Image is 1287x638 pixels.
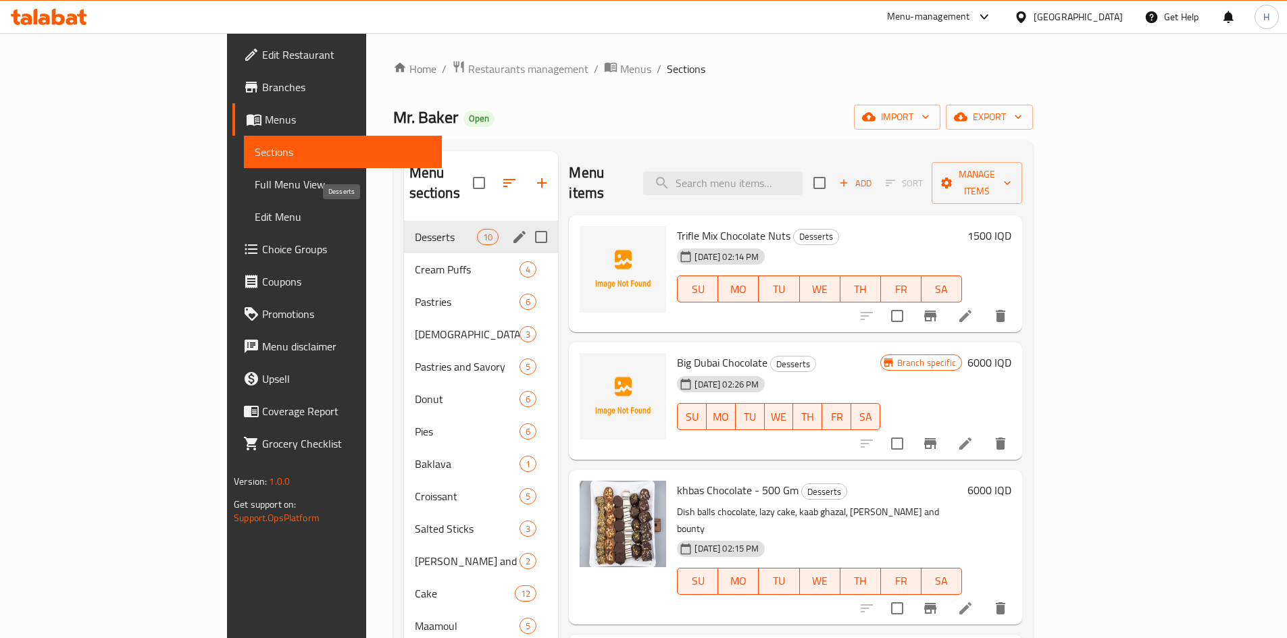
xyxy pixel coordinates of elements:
[262,306,431,322] span: Promotions
[967,226,1011,245] h6: 1500 IQD
[244,168,442,201] a: Full Menu View
[851,403,880,430] button: SA
[520,620,536,633] span: 5
[262,371,431,387] span: Upsell
[520,358,536,375] div: items
[493,167,526,199] span: Sort sections
[477,229,499,245] div: items
[957,600,974,616] a: Edit menu item
[914,300,947,332] button: Branch-specific-item
[677,403,707,430] button: SU
[946,105,1033,130] button: export
[515,587,536,600] span: 12
[415,326,520,342] span: [DEMOGRAPHIC_DATA]
[724,571,753,591] span: MO
[520,555,536,568] span: 2
[515,585,536,602] div: items
[677,225,790,246] span: Trifle Mix Chocolate Nuts
[667,61,705,77] span: Sections
[1263,9,1269,24] span: H
[415,423,520,440] span: Pies
[404,545,559,577] div: [PERSON_NAME] and [PERSON_NAME]2
[677,352,767,373] span: Big Dubai Chocolate
[828,407,846,427] span: FR
[442,61,447,77] li: /
[520,393,536,406] span: 6
[883,302,911,330] span: Select to update
[269,473,290,490] span: 1.0.0
[857,407,875,427] span: SA
[580,353,666,440] img: Big Dubai Chocolate
[854,105,940,130] button: import
[415,488,520,504] div: Croissant
[846,571,876,591] span: TH
[770,407,788,427] span: WE
[683,571,713,591] span: SU
[741,407,759,427] span: TU
[794,229,838,244] span: Desserts
[718,568,759,595] button: MO
[415,553,520,569] span: [PERSON_NAME] and [PERSON_NAME]
[255,144,431,160] span: Sections
[520,296,536,309] span: 6
[404,577,559,610] div: Cake12
[883,429,911,458] span: Select to update
[764,280,794,299] span: TU
[468,61,588,77] span: Restaurants management
[520,361,536,373] span: 5
[759,568,799,595] button: TU
[520,328,536,341] span: 3
[984,300,1017,332] button: delete
[957,435,974,452] a: Edit menu item
[765,403,794,430] button: WE
[232,38,442,71] a: Edit Restaurant
[415,521,520,537] div: Salted Sticks
[463,111,495,127] div: Open
[805,280,835,299] span: WE
[232,103,442,136] a: Menus
[404,286,559,318] div: Pastries6
[677,480,799,500] span: khbas Chocolate - 500 Gm
[799,407,817,427] span: TH
[580,481,666,567] img: khbas Chocolate - 500 Gm
[1034,9,1123,24] div: [GEOGRAPHIC_DATA]
[984,427,1017,460] button: delete
[764,571,794,591] span: TU
[404,383,559,415] div: Donut6
[914,427,947,460] button: Branch-specific-item
[604,60,651,78] a: Menus
[865,109,930,126] span: import
[232,363,442,395] a: Upsell
[520,294,536,310] div: items
[914,592,947,624] button: Branch-specific-item
[404,350,559,383] div: Pastries and Savory5
[452,60,588,78] a: Restaurants management
[967,353,1011,372] h6: 6000 IQD
[707,403,736,430] button: MO
[689,542,764,555] span: [DATE] 02:15 PM
[984,592,1017,624] button: delete
[404,415,559,448] div: Pies6
[834,173,877,194] button: Add
[415,229,478,245] span: Desserts
[801,483,847,500] div: Desserts
[262,273,431,290] span: Coupons
[877,173,932,194] span: Select section first
[415,391,520,407] span: Donut
[677,275,718,302] button: SU
[232,298,442,330] a: Promotions
[520,488,536,504] div: items
[886,571,916,591] span: FR
[520,423,536,440] div: items
[594,61,599,77] li: /
[262,403,431,419] span: Coverage Report
[793,229,839,245] div: Desserts
[232,265,442,298] a: Coupons
[927,571,957,591] span: SA
[520,490,536,503] span: 5
[677,504,961,537] p: Dish balls chocolate, lazy cake, kaab ghazal, [PERSON_NAME] and bounty
[689,378,764,391] span: [DATE] 02:26 PM
[822,403,851,430] button: FR
[892,356,961,369] span: Branch specific
[771,356,815,372] span: Desserts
